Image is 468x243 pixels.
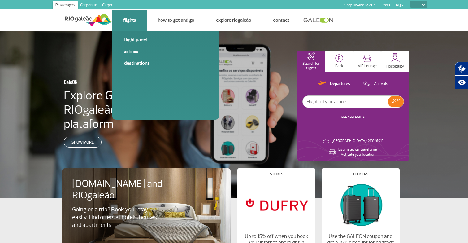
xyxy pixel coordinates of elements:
[330,81,350,87] p: Departures
[360,80,390,88] button: Arrivals
[243,181,310,228] img: Stores
[344,3,375,7] a: Shop On-line GaleOn
[273,17,289,23] a: Contact
[338,147,377,157] p: Estimated car travel time: Activate your location
[390,53,400,63] img: hospitality.svg
[455,62,468,89] div: Plugin de acessibilidade da Hand Talk.
[64,88,197,131] h4: Explore GaleON: RIOgaleão’s digital plataform
[341,115,365,119] a: SEE ALL FLIGHTS
[307,52,315,60] img: airplaneHomeActive.svg
[78,1,100,11] a: Corporate
[381,51,409,72] button: Hospitality
[455,76,468,89] button: Abrir recursos assistivos.
[335,64,343,68] p: Park
[382,3,390,7] a: Press
[64,75,167,88] h3: GaleON
[124,36,207,43] a: Flight panel
[396,3,403,7] a: RQS
[363,55,371,62] img: vipRoom.svg
[455,62,468,76] button: Abrir tradutor de língua de sinais.
[332,139,383,144] p: [GEOGRAPHIC_DATA]: 21°C/69°F
[216,17,251,23] a: Explore RIOgaleão
[72,178,221,229] a: [DOMAIN_NAME] and RIOgaleãoGoing on a trip? Book your stay easily. Find offers at hotels, houses ...
[72,206,160,229] p: Going on a trip? Book your stay easily. Find offers at hotels, houses and apartments
[335,54,343,62] img: carParkingHome.svg
[158,17,194,23] a: How to get and go
[297,51,325,72] button: Search for flights
[353,172,368,176] h4: Lockers
[303,96,388,108] input: Flight, city or airline
[124,60,207,67] a: Destinations
[72,178,171,201] h4: [DOMAIN_NAME] and RIOgaleão
[353,51,381,72] button: VIP Lounge
[325,51,353,72] button: Park
[100,1,115,11] a: Cargo
[340,114,366,119] button: SEE ALL FLIGHTS
[53,1,78,11] a: Passengers
[123,17,136,23] a: Flights
[386,64,404,69] p: Hospitality
[270,172,283,176] h4: Stores
[358,64,377,68] p: VIP Lounge
[64,137,102,148] a: Show more
[301,61,322,71] p: Search for flights
[124,48,207,55] a: Airlines
[327,181,394,228] img: Lockers
[316,80,352,88] button: Departures
[374,81,388,87] p: Arrivals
